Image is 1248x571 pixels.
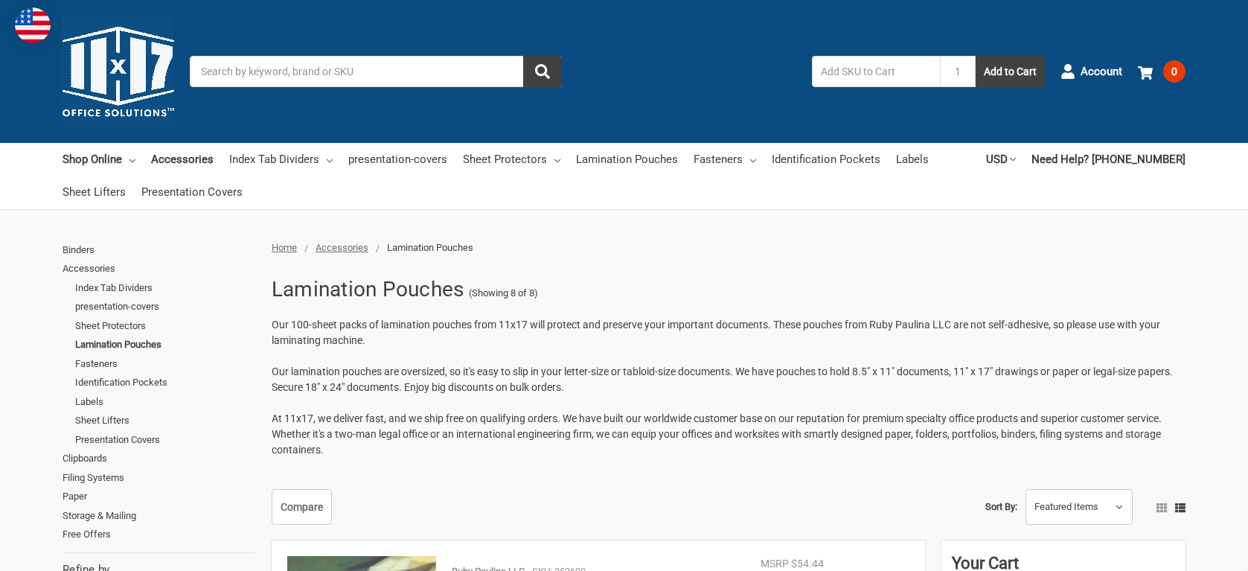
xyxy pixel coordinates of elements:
[15,7,51,43] img: duty and tax information for United States
[75,430,255,450] a: Presentation Covers
[272,366,1173,393] span: Our lamination pouches are oversized, so it's easy to slip in your letter-size or tabloid-size do...
[1081,63,1122,80] span: Account
[75,335,255,354] a: Lamination Pouches
[63,525,255,544] a: Free Offers
[75,411,255,430] a: Sheet Lifters
[141,176,243,208] a: Presentation Covers
[63,16,174,127] img: 11x17.com
[469,286,538,301] span: (Showing 8 of 8)
[75,392,255,412] a: Labels
[75,278,255,298] a: Index Tab Dividers
[63,176,126,208] a: Sheet Lifters
[316,242,368,253] a: Accessories
[812,56,940,87] input: Add SKU to Cart
[1138,52,1185,91] a: 0
[272,412,1162,456] span: At 11x17, we deliver fast, and we ship free on qualifying orders. We have built our worldwide cus...
[387,242,473,253] span: Lamination Pouches
[576,143,678,176] a: Lamination Pouches
[63,449,255,468] a: Clipboards
[348,143,447,176] a: presentation-covers
[151,143,214,176] a: Accessories
[272,319,1160,346] span: Our 100-sheet packs of lamination pouches from 11x17 will protect and preserve your important doc...
[976,56,1045,87] button: Add to Cart
[75,297,255,316] a: presentation-covers
[63,143,135,176] a: Shop Online
[63,468,255,488] a: Filing Systems
[791,558,824,570] span: $54.44
[272,270,464,309] h1: Lamination Pouches
[63,240,255,260] a: Binders
[1031,143,1185,176] a: Need Help? [PHONE_NUMBER]
[985,496,1017,518] label: Sort By:
[272,242,297,253] a: Home
[986,143,1016,176] a: USD
[463,143,560,176] a: Sheet Protectors
[75,373,255,392] a: Identification Pockets
[1060,52,1122,91] a: Account
[896,143,929,176] a: Labels
[1163,60,1185,83] span: 0
[63,259,255,278] a: Accessories
[272,489,332,525] a: Compare
[772,143,880,176] a: Identification Pockets
[63,506,255,526] a: Storage & Mailing
[63,487,255,506] a: Paper
[694,143,756,176] a: Fasteners
[75,316,255,336] a: Sheet Protectors
[190,56,562,87] input: Search by keyword, brand or SKU
[75,354,255,374] a: Fasteners
[229,143,333,176] a: Index Tab Dividers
